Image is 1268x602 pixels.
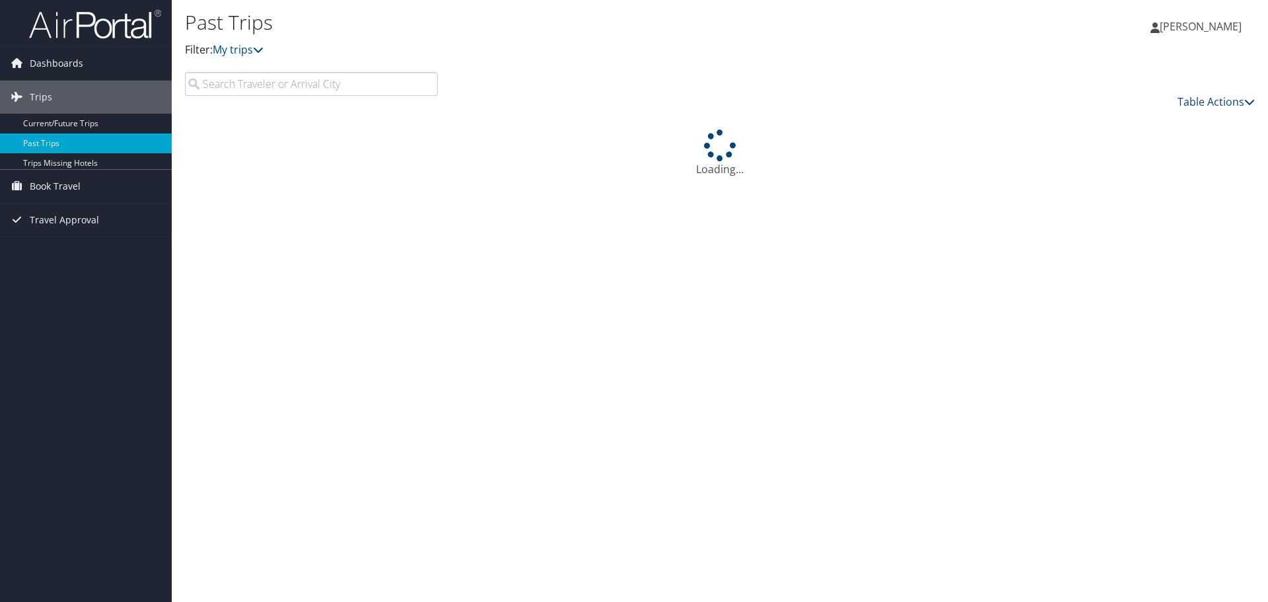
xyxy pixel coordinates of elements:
[1160,19,1242,34] span: [PERSON_NAME]
[185,72,438,96] input: Search Traveler or Arrival City
[30,81,52,114] span: Trips
[185,42,898,59] p: Filter:
[30,47,83,80] span: Dashboards
[30,204,99,237] span: Travel Approval
[185,130,1255,177] div: Loading...
[1150,7,1255,46] a: [PERSON_NAME]
[213,42,264,57] a: My trips
[1178,94,1255,109] a: Table Actions
[30,170,81,203] span: Book Travel
[29,9,161,40] img: airportal-logo.png
[185,9,898,36] h1: Past Trips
